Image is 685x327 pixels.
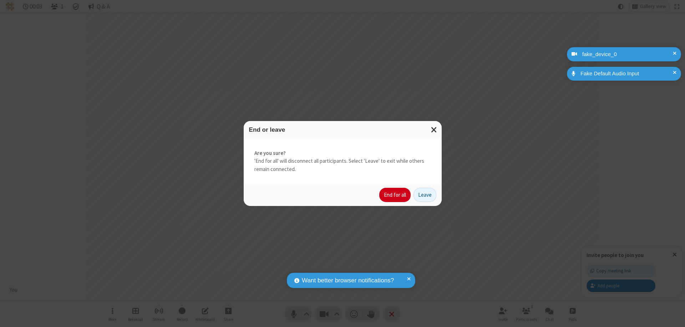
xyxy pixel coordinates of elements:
[302,276,394,285] span: Want better browser notifications?
[379,188,411,202] button: End for all
[580,50,676,59] div: fake_device_0
[254,149,431,157] strong: Are you sure?
[249,126,436,133] h3: End or leave
[427,121,442,139] button: Close modal
[413,188,436,202] button: Leave
[244,139,442,184] div: 'End for all' will disconnect all participants. Select 'Leave' to exit while others remain connec...
[578,70,676,78] div: Fake Default Audio Input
